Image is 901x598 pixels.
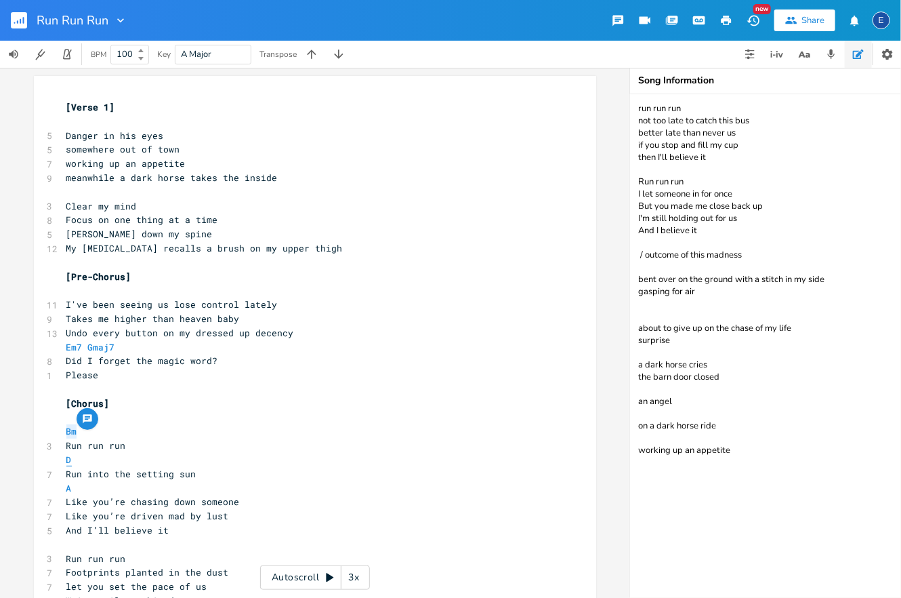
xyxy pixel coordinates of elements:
div: Share [801,14,824,26]
span: Like you’re driven mad by lust [66,510,229,522]
div: New [753,4,771,14]
span: Bm [66,425,77,437]
span: meanwhile a dark horse takes the inside [66,172,278,184]
span: Undo every button on my dressed up decency [66,327,294,339]
span: Takes me higher than heaven baby [66,313,240,325]
span: Em7 [66,341,83,353]
span: let you set the pace of us [66,580,207,593]
div: Autoscroll [260,565,370,590]
span: Danger in his eyes [66,129,164,142]
span: My [MEDICAL_DATA] recalls a brush on my upper thigh [66,242,343,254]
button: E [873,5,890,36]
span: And I’ll believe it [66,524,169,536]
div: 3x [341,565,366,590]
span: somewhere out of town [66,143,180,155]
span: Please [66,369,99,381]
span: working up an appetite [66,157,186,170]
span: I've been seeing us lose control lately [66,298,278,311]
span: A [66,482,72,494]
button: New [740,8,767,33]
textarea: run run run not too late to catch this bus better late than never us if you stop and fill my cup ... [630,94,901,598]
span: Footprints planted in the dust [66,566,229,578]
span: [PERSON_NAME] down my spine [66,228,213,240]
div: Transpose [259,50,297,58]
span: Gmaj7 [88,341,115,353]
span: Run run run [66,553,126,565]
span: Clear my mind [66,200,137,212]
button: Share [774,9,835,31]
span: Run run run [66,439,126,452]
span: Did I forget the magic word? [66,355,218,367]
span: Run Run Run [37,14,108,26]
span: Focus on one thing at a time [66,214,218,226]
div: Song Information [638,76,893,85]
span: Like you’re chasing down someone [66,496,240,508]
div: Key [157,50,171,58]
span: Run into the setting sun [66,468,196,480]
div: BPM [91,51,106,58]
span: [Verse 1] [66,101,115,113]
span: D [66,454,72,466]
div: Erin Nicole [873,12,890,29]
span: [Pre-Chorus] [66,271,131,283]
span: [Chorus] [66,397,110,410]
span: A Major [181,48,211,60]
